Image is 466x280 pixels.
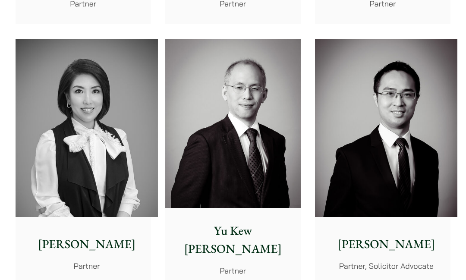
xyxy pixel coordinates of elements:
p: Partner, Solicitor Advocate [322,260,450,272]
p: Yu Kew [PERSON_NAME] [172,222,293,258]
p: [PERSON_NAME] [22,235,151,253]
p: Partner [172,265,293,277]
p: [PERSON_NAME] [322,235,450,253]
p: Partner [22,260,151,272]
